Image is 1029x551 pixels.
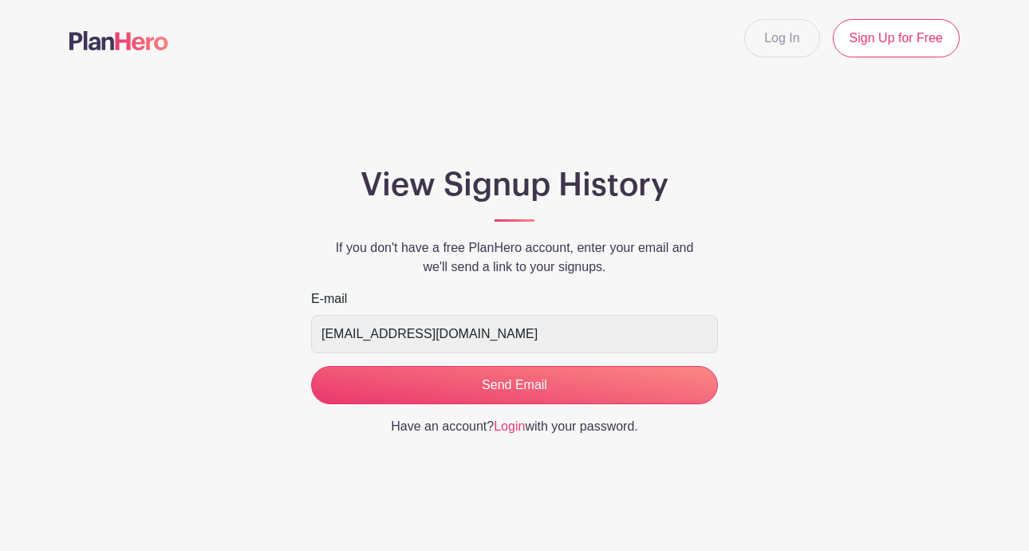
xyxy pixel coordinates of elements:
[833,19,960,57] a: Sign Up for Free
[311,289,347,309] label: E-mail
[311,238,718,277] p: If you don't have a free PlanHero account, enter your email and we'll send a link to your signups.
[311,417,718,436] p: Have an account? with your password.
[311,166,718,204] h1: View Signup History
[494,419,525,433] a: Login
[69,31,168,50] img: logo-507f7623f17ff9eddc593b1ce0a138ce2505c220e1c5a4e2b4648c50719b7d32.svg
[744,19,819,57] a: Log In
[311,315,718,353] input: e.g. julie@eventco.com
[311,366,718,404] input: Send Email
